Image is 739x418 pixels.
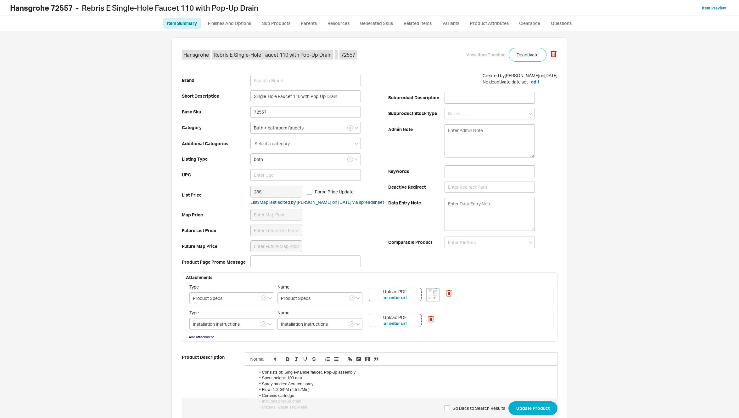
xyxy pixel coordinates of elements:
a: Item Preview [702,6,726,10]
b: Future Map Price [182,243,251,249]
b: Additional Categories [182,140,251,147]
button: Update Product [508,401,557,415]
input: Force Price Update [307,189,312,195]
button: or enter url [383,320,407,327]
span: Update Product [516,404,550,412]
b: Admin Note [388,126,445,133]
button: or enter url [383,295,407,301]
input: Select... [277,292,362,304]
button: edit [531,79,539,85]
svg: open menu [355,158,358,161]
input: Enter Upc [250,169,361,181]
input: Select a Listing Type [250,153,361,165]
b: Hansgrohe 72557 [10,3,73,13]
input: Enter Short Description [250,90,361,102]
span: 72557 [339,50,357,60]
a: Resources [323,18,354,29]
svg: open menu [268,297,272,300]
b: Data Entry Note [388,200,445,206]
svg: open menu [356,297,360,300]
b: Brand [182,77,251,83]
svg: Delete Product [550,50,557,57]
li: Ceramic cartridge [256,393,552,398]
div: Upload PDF [383,289,407,295]
span: Rebris E Single-Hole Faucet 110 with Pop-Up Drain [82,3,258,13]
b: Deactive Redirect [388,184,445,190]
a: Sub Products [258,18,295,29]
input: Enter Future List Price [250,225,302,236]
b: Product Description [182,354,245,360]
svg: open menu [355,127,358,129]
span: Hansgrohe [182,50,210,60]
a: Item Summary [163,18,201,29]
b: Future List Price [182,227,251,234]
span: No deactivate date set [483,79,528,84]
b: Category [182,124,251,131]
li: Spray modes: Aerated spray [256,381,552,387]
a: Finishes And Options [203,18,256,29]
input: Enter List Price [250,186,302,198]
b: Attachments [186,275,213,280]
span: - [76,3,79,13]
b: Keywords [388,168,445,175]
li: Spout height: 109 mm [256,375,552,381]
img: 72557001_brfpfk.pdf [427,289,439,301]
button: Deactivate [509,48,546,62]
div: TypeName Upload PDFor enter url [186,282,553,306]
li: Flow: 1.2 GPM (4.5 L/Min) [256,387,552,392]
a: Generated Skus [356,18,398,29]
input: Enter 2 letters [445,237,535,248]
a: Questions [546,18,577,29]
span: Name [277,310,289,315]
span: Type [189,310,199,315]
b: Comparable Product [388,239,445,245]
b: Product Page Promo Message [182,259,251,265]
b: List Price [182,192,251,198]
div: List/Map last edited by [PERSON_NAME] on [DATE] via spreadsheet [250,199,384,205]
button: View Item Timeline [466,52,506,58]
input: Select a category [254,140,291,147]
svg: open menu [356,323,360,325]
input: Select... [189,292,274,304]
input: Select a Brand [250,75,361,86]
span: Name [277,284,289,289]
span: Go Back to Search Results [452,405,505,411]
input: Select a category [250,122,361,134]
a: Clearance [515,18,545,29]
svg: open menu [268,323,272,325]
svg: open menu [529,112,532,115]
span: Deactivate [517,51,539,59]
div: Created by [PERSON_NAME] on [DATE] [483,72,557,79]
input: Go Back to Search Results [444,405,450,411]
b: Listing Type [182,156,251,162]
li: Consists of: Single-handle faucet, Pop-up assembly [256,369,552,375]
a: Related Items [399,18,436,29]
b: Base Sku [182,109,251,115]
button: + Add attachment [186,335,214,339]
span: Type [189,284,199,289]
b: Subproduct Description [388,94,445,101]
span: Force Price Update [315,189,354,195]
input: Enter Map Price [250,209,302,220]
input: Enter Redirect Path [445,181,535,193]
b: Short Description [182,93,251,99]
input: Select... [445,108,535,119]
svg: open menu [529,241,532,244]
input: Enter Sku [250,106,361,118]
div: TypeName Upload PDFor enter url [186,308,553,332]
div: Upload PDF [383,314,407,321]
input: Select... [277,318,362,330]
b: Map Price [182,212,251,218]
input: Enter Future Map Price [250,240,302,252]
b: Subproduct Stock type [388,110,445,117]
a: Parents [296,18,322,29]
a: Product Attributes [465,18,513,29]
span: Rebris E Single-Hole Faucet 110 with Pop-Up Drain [212,50,333,60]
b: UPC [182,172,251,178]
input: Select... [189,318,274,330]
a: Variants [438,18,464,29]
